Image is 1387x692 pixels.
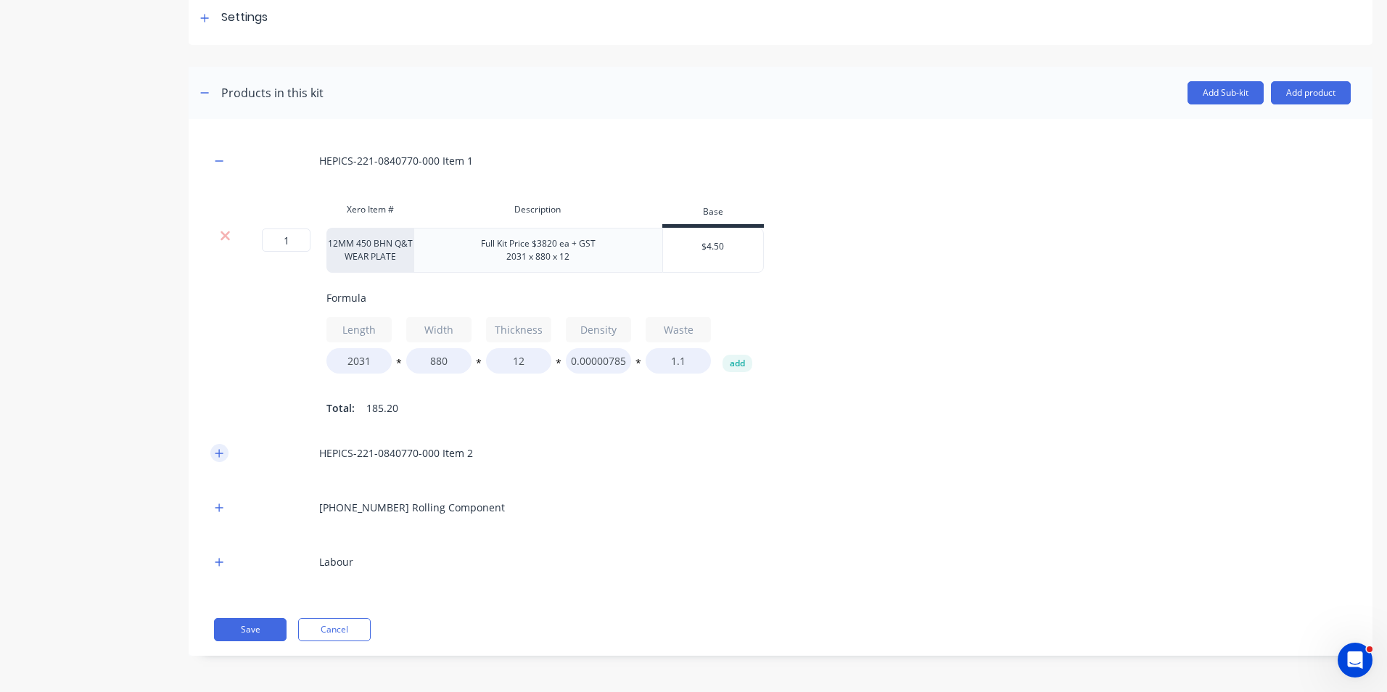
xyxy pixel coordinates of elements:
[469,234,607,266] div: Full Kit Price $3820 ea + GST 2031 x 880 x 12
[366,400,398,416] span: 185.20
[486,317,551,342] input: Label
[646,348,711,374] input: Value
[662,199,764,228] div: Base
[406,317,472,342] input: Label
[663,228,763,265] div: $4.50
[406,348,472,374] input: Value
[566,348,631,374] input: Value
[298,618,371,641] button: Cancel
[723,355,752,372] button: add
[221,84,324,102] div: Products in this kit
[262,228,310,252] input: ?
[326,317,392,342] input: Label
[566,317,631,342] input: Label
[319,554,353,569] div: Labour
[319,500,505,515] div: [PHONE_NUMBER] Rolling Component
[326,195,413,224] div: Xero Item #
[326,348,392,374] input: Value
[1338,643,1372,677] iframe: Intercom live chat
[319,153,473,168] div: HEPICS-221-0840770-000 Item 1
[214,618,287,641] button: Save
[413,195,662,224] div: Description
[326,400,355,416] span: Total:
[319,445,473,461] div: HEPICS-221-0840770-000 Item 2
[326,228,413,273] div: 12MM 450 BHN Q&T WEAR PLATE
[646,317,711,342] input: Label
[221,9,268,27] div: Settings
[1271,81,1351,104] button: Add product
[1188,81,1264,104] button: Add Sub-kit
[486,348,551,374] input: Value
